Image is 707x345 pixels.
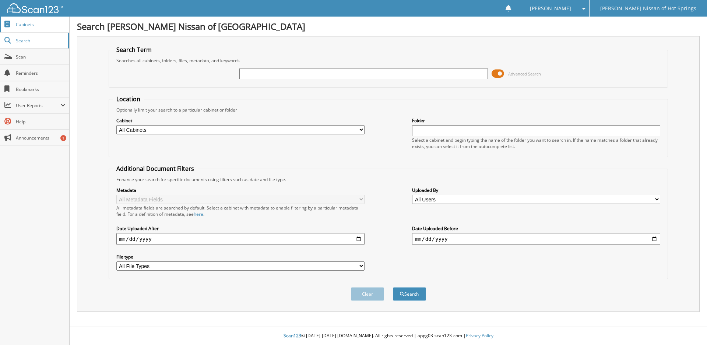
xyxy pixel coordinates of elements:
div: Searches all cabinets, folders, files, metadata, and keywords [113,57,664,64]
button: Search [393,287,426,301]
legend: Additional Document Filters [113,165,198,173]
span: Advanced Search [508,71,541,77]
a: here [194,211,203,217]
span: Reminders [16,70,66,76]
div: 1 [60,135,66,141]
span: Scan [16,54,66,60]
span: [PERSON_NAME] Nissan of Hot Springs [600,6,696,11]
label: Folder [412,117,660,124]
div: © [DATE]-[DATE] [DOMAIN_NAME]. All rights reserved | appg03-scan123-com | [70,327,707,345]
span: Cabinets [16,21,66,28]
label: Uploaded By [412,187,660,193]
div: Select a cabinet and begin typing the name of the folder you want to search in. If the name match... [412,137,660,149]
h1: Search [PERSON_NAME] Nissan of [GEOGRAPHIC_DATA] [77,20,700,32]
label: Metadata [116,187,365,193]
label: Cabinet [116,117,365,124]
legend: Search Term [113,46,155,54]
div: Optionally limit your search to a particular cabinet or folder [113,107,664,113]
span: Announcements [16,135,66,141]
label: File type [116,254,365,260]
span: User Reports [16,102,60,109]
input: end [412,233,660,245]
button: Clear [351,287,384,301]
input: start [116,233,365,245]
img: scan123-logo-white.svg [7,3,63,13]
label: Date Uploaded After [116,225,365,232]
span: [PERSON_NAME] [530,6,571,11]
div: Enhance your search for specific documents using filters such as date and file type. [113,176,664,183]
span: Help [16,119,66,125]
span: Bookmarks [16,86,66,92]
span: Scan123 [284,332,301,339]
div: All metadata fields are searched by default. Select a cabinet with metadata to enable filtering b... [116,205,365,217]
label: Date Uploaded Before [412,225,660,232]
legend: Location [113,95,144,103]
span: Search [16,38,64,44]
a: Privacy Policy [466,332,493,339]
